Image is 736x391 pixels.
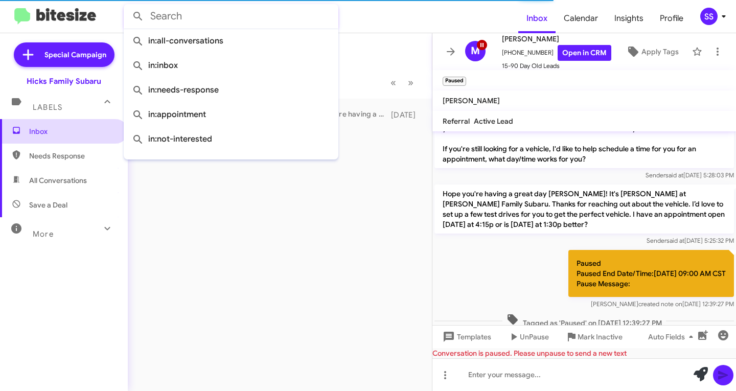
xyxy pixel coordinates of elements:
[29,175,87,186] span: All Conversations
[568,250,734,297] p: Paused Paused End Date/Time:[DATE] 09:00 AM CST Pause Message:
[132,151,330,176] span: in:sold-verified
[132,127,330,151] span: in:not-interested
[441,328,491,346] span: Templates
[652,4,692,33] a: Profile
[647,237,734,244] span: Sender [DATE] 5:25:32 PM
[432,348,736,358] div: Conversation is paused. Please unpause to send a new text
[443,117,470,126] span: Referral
[29,126,116,136] span: Inbox
[434,185,734,234] p: Hope you're having a great day [PERSON_NAME]! It's [PERSON_NAME] at [PERSON_NAME] Family Subaru. ...
[443,96,500,105] span: [PERSON_NAME]
[132,78,330,102] span: in:needs-response
[44,50,106,60] span: Special Campaign
[391,110,424,120] div: [DATE]
[29,200,67,210] span: Save a Deal
[556,4,606,33] a: Calendar
[557,328,631,346] button: Mark Inactive
[384,72,402,93] button: Previous
[29,151,116,161] span: Needs Response
[474,117,513,126] span: Active Lead
[385,72,420,93] nav: Page navigation example
[432,328,499,346] button: Templates
[700,8,718,25] div: SS
[402,72,420,93] button: Next
[499,328,557,346] button: UnPause
[471,43,480,59] span: M
[692,8,725,25] button: SS
[502,61,611,71] span: 15-90 Day Old Leads
[640,328,705,346] button: Auto Fields
[638,300,682,308] span: created note on
[641,42,679,61] span: Apply Tags
[14,42,114,67] a: Special Campaign
[606,4,652,33] a: Insights
[443,77,466,86] small: Paused
[648,328,697,346] span: Auto Fields
[27,76,101,86] div: Hicks Family Subaru
[124,4,338,29] input: Search
[502,45,611,61] span: [PHONE_NUMBER]
[666,237,684,244] span: said at
[33,229,54,239] span: More
[502,313,666,328] span: Tagged as 'Paused' on [DATE] 12:39:27 PM
[33,103,62,112] span: Labels
[502,33,611,45] span: [PERSON_NAME]
[518,4,556,33] a: Inbox
[390,76,396,89] span: «
[617,42,687,61] button: Apply Tags
[408,76,413,89] span: »
[132,29,330,53] span: in:all-conversations
[591,300,734,308] span: [PERSON_NAME] [DATE] 12:39:27 PM
[434,109,734,168] p: Hi [PERSON_NAME] it's [PERSON_NAME] at [PERSON_NAME] Family Subaru. I saw you've been in touch wi...
[578,328,623,346] span: Mark Inactive
[646,171,734,179] span: Sender [DATE] 5:28:03 PM
[665,171,683,179] span: said at
[558,45,611,61] a: Open in CRM
[520,328,549,346] span: UnPause
[132,53,330,78] span: in:inbox
[132,102,330,127] span: in:appointment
